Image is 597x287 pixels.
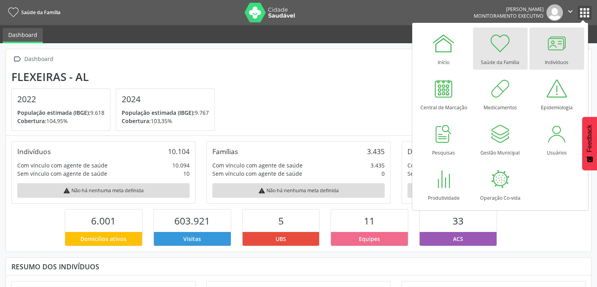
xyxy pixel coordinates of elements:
[3,28,43,43] a: Dashboard
[172,161,190,169] div: 10.094
[183,169,190,178] div: 10
[453,235,463,243] span: ACS
[473,118,528,160] a: Gestão Municipal
[212,183,385,198] div: Não há nenhuma meta definida
[529,73,584,115] a: Epidemiologia
[17,147,51,156] div: Indivíduos
[122,117,151,125] span: Cobertura:
[586,125,593,152] span: Feedback
[276,235,286,243] span: UBS
[407,161,498,169] div: Com vínculo com agente de saúde
[416,28,471,70] a: Início
[17,161,108,169] div: Com vínculo com agente de saúde
[474,6,544,13] div: [PERSON_NAME]
[11,70,220,83] div: Flexeiras - AL
[371,161,385,169] div: 3.435
[63,187,70,194] i: warning
[11,262,586,271] div: Resumo dos indivíduos
[17,94,104,104] h4: 2022
[122,109,209,117] p: 9.767
[473,163,528,205] a: Operação Co-vida
[416,73,471,115] a: Central de Marcação
[212,161,303,169] div: Com vínculo com agente de saúde
[174,214,210,227] span: 603.921
[80,235,126,243] span: Domicílios ativos
[364,214,375,227] span: 11
[122,109,195,116] span: População estimada (IBGE):
[17,117,46,125] span: Cobertura:
[17,117,104,125] p: 104,95%
[416,118,471,160] a: Pesquisas
[91,214,116,227] span: 6.001
[546,4,563,21] img: img
[473,28,528,70] a: Saúde da Família
[122,94,209,104] h4: 2024
[258,187,265,194] i: warning
[23,53,55,65] div: Dashboard
[122,117,209,125] p: 103,35%
[11,53,23,65] i: 
[212,147,238,156] div: Famílias
[367,147,385,156] div: 3.435
[407,147,440,156] div: Domicílios
[566,7,575,16] i: 
[529,118,584,160] a: Usuários
[168,147,190,156] div: 10.104
[453,214,464,227] span: 33
[278,214,284,227] span: 5
[382,169,385,178] div: 0
[183,235,201,243] span: Visitas
[563,4,578,21] button: 
[5,6,60,19] a: Saúde da Família
[582,117,597,170] button: Feedback - Mostrar pesquisa
[578,6,592,20] button: apps
[416,163,471,205] a: Produtividade
[407,183,580,198] div: Não há nenhuma meta definida
[474,13,544,19] span: Monitoramento Executivo
[17,169,107,178] div: Sem vínculo com agente de saúde
[17,109,104,117] p: 9.618
[473,73,528,115] a: Medicamentos
[17,183,190,198] div: Não há nenhuma meta definida
[11,53,55,65] a:  Dashboard
[212,169,302,178] div: Sem vínculo com agente de saúde
[359,235,380,243] span: Equipes
[17,109,90,116] span: População estimada (IBGE):
[407,169,497,178] div: Sem vínculo com agente de saúde
[21,9,60,16] span: Saúde da Família
[529,28,584,70] a: Indivíduos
